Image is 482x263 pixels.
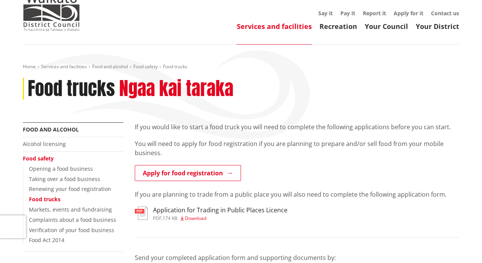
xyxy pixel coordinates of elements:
a: Services and facilities [41,63,87,70]
h2: Ngaa kai taraka [119,78,233,100]
p: You will need to apply for food registration if you are planning to prepare and/or sell food from... [135,139,459,157]
a: Recreation [319,22,357,31]
span: Food trucks [163,63,187,70]
a: Food safety [23,155,54,162]
a: Renewing your food registration [29,185,111,192]
a: Alcohol licensing [23,140,66,148]
p: If you are planning to trade from a public place you will also need to complete the following app... [135,190,459,199]
a: Opening a food business [29,165,93,172]
a: Food safety [133,63,158,70]
div: , [153,216,287,221]
span: Download [185,215,206,221]
a: Report it [363,10,386,17]
span: 174 KB [163,215,177,221]
a: Your Council [365,22,408,31]
a: Say it [318,10,333,17]
iframe: Messenger Launcher [447,231,474,258]
h1: Food trucks [28,78,115,100]
a: Food and alcohol [92,63,128,70]
a: Your District [416,22,459,31]
h3: Application for Trading in Public Places Licence [153,207,287,214]
a: Food and alcohol [23,126,79,133]
p: Send your completed application form and supporting documents by: [135,253,459,262]
a: Services and facilities [237,22,312,31]
a: Contact us [431,10,459,17]
a: Application for Trading in Public Places Licence pdf,174 KB Download [135,207,287,220]
a: Taking over a food business [29,175,100,183]
a: Apply for food registration [135,165,241,181]
a: Apply for it [394,10,423,17]
p: If you would like to start a food truck you will need to complete the following applications befo... [135,122,459,131]
nav: breadcrumb [23,64,459,70]
a: Pay it [340,10,355,17]
a: Food trucks [29,196,61,203]
a: Food Act 2014 [29,236,64,244]
img: document-pdf.svg [135,207,148,220]
span: pdf [153,215,161,221]
a: Verification of your food business [29,226,114,234]
a: Home [23,63,36,70]
a: Markets, events and fundraising [29,206,112,213]
a: Complaints about a food business [29,216,116,223]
